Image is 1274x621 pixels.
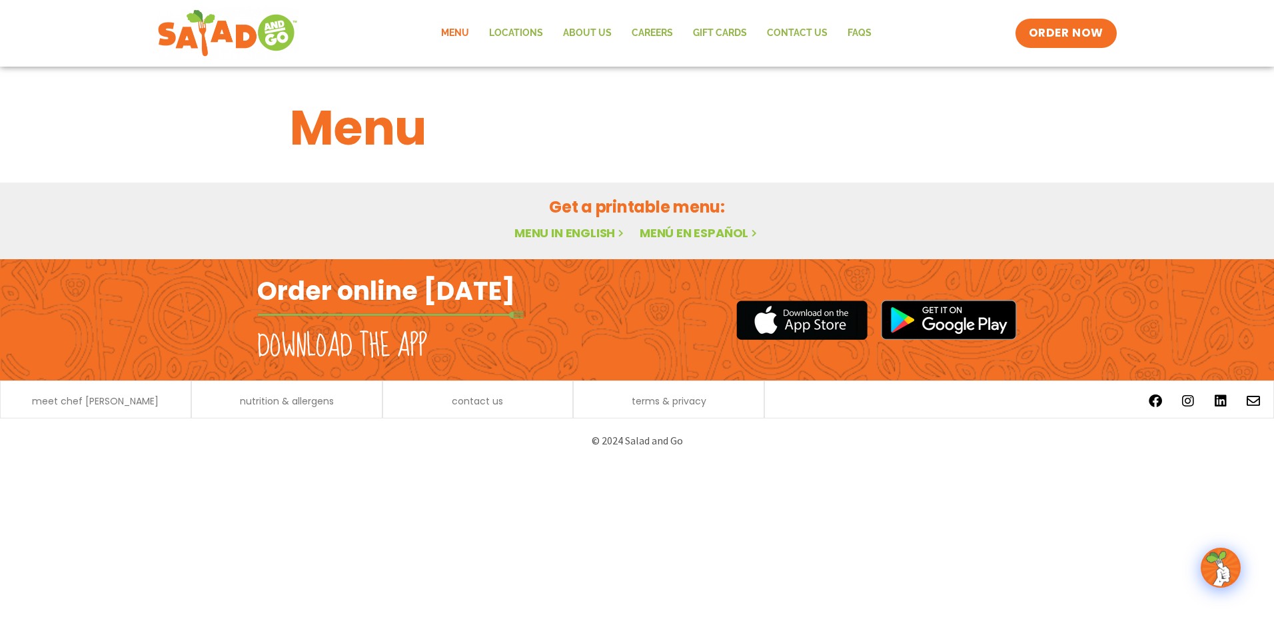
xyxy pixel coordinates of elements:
[736,299,868,342] img: appstore
[1029,25,1103,41] span: ORDER NOW
[240,396,334,406] a: nutrition & allergens
[757,18,838,49] a: Contact Us
[431,18,882,49] nav: Menu
[683,18,757,49] a: GIFT CARDS
[431,18,479,49] a: Menu
[32,396,159,406] a: meet chef [PERSON_NAME]
[290,92,984,164] h1: Menu
[632,396,706,406] a: terms & privacy
[838,18,882,49] a: FAQs
[553,18,622,49] a: About Us
[264,432,1010,450] p: © 2024 Salad and Go
[1202,549,1239,586] img: wpChatIcon
[452,396,503,406] a: contact us
[881,300,1017,340] img: google_play
[257,311,524,318] img: fork
[257,328,427,365] h2: Download the app
[640,225,760,241] a: Menú en español
[514,225,626,241] a: Menu in English
[1015,19,1117,48] a: ORDER NOW
[257,275,515,307] h2: Order online [DATE]
[157,7,298,60] img: new-SAG-logo-768×292
[290,195,984,219] h2: Get a printable menu:
[622,18,683,49] a: Careers
[479,18,553,49] a: Locations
